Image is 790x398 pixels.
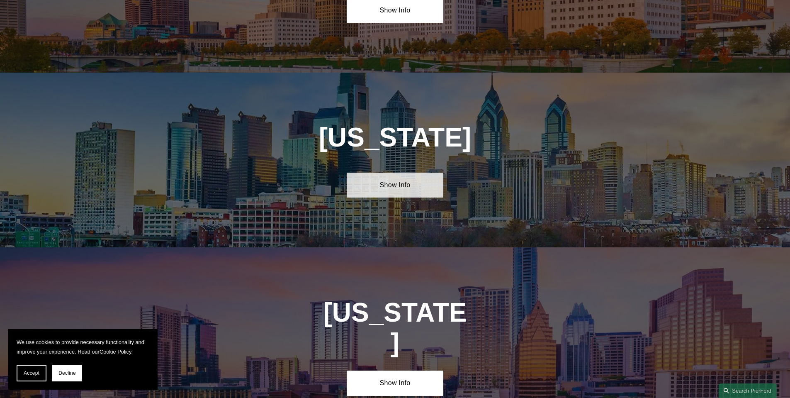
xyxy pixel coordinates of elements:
[347,173,443,198] a: Show Info
[100,349,131,355] a: Cookie Policy
[24,370,39,376] span: Accept
[58,370,76,376] span: Decline
[719,383,777,398] a: Search this site
[17,365,46,381] button: Accept
[8,329,158,390] section: Cookie banner
[274,122,516,153] h1: [US_STATE]
[347,371,443,396] a: Show Info
[52,365,82,381] button: Decline
[17,337,149,356] p: We use cookies to provide necessary functionality and improve your experience. Read our .
[323,298,468,358] h1: [US_STATE]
